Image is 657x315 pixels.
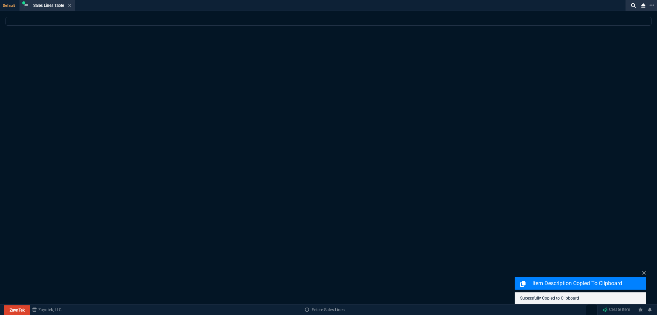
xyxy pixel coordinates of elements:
[33,3,64,8] span: Sales Lines Table
[649,2,654,9] nx-icon: Open New Tab
[600,305,633,315] a: Create Item
[68,3,71,9] nx-icon: Close Tab
[30,307,64,313] a: msbcCompanyName
[628,1,639,10] nx-icon: Search
[305,307,345,313] a: Fetch: Sales-Lines
[3,3,18,8] span: Default
[639,1,648,10] nx-icon: Close Workbench
[532,279,645,288] p: Item Description Copied to Clipboard
[520,295,641,301] p: Sucessfully Copied to Clipboard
